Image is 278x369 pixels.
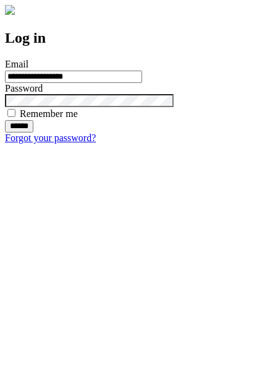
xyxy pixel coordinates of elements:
[5,30,273,46] h2: Log in
[5,59,28,69] label: Email
[5,132,96,143] a: Forgot your password?
[20,108,78,119] label: Remember me
[5,83,43,93] label: Password
[5,5,15,15] img: logo-4e3dc11c47720685a147b03b5a06dd966a58ff35d612b21f08c02c0306f2b779.png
